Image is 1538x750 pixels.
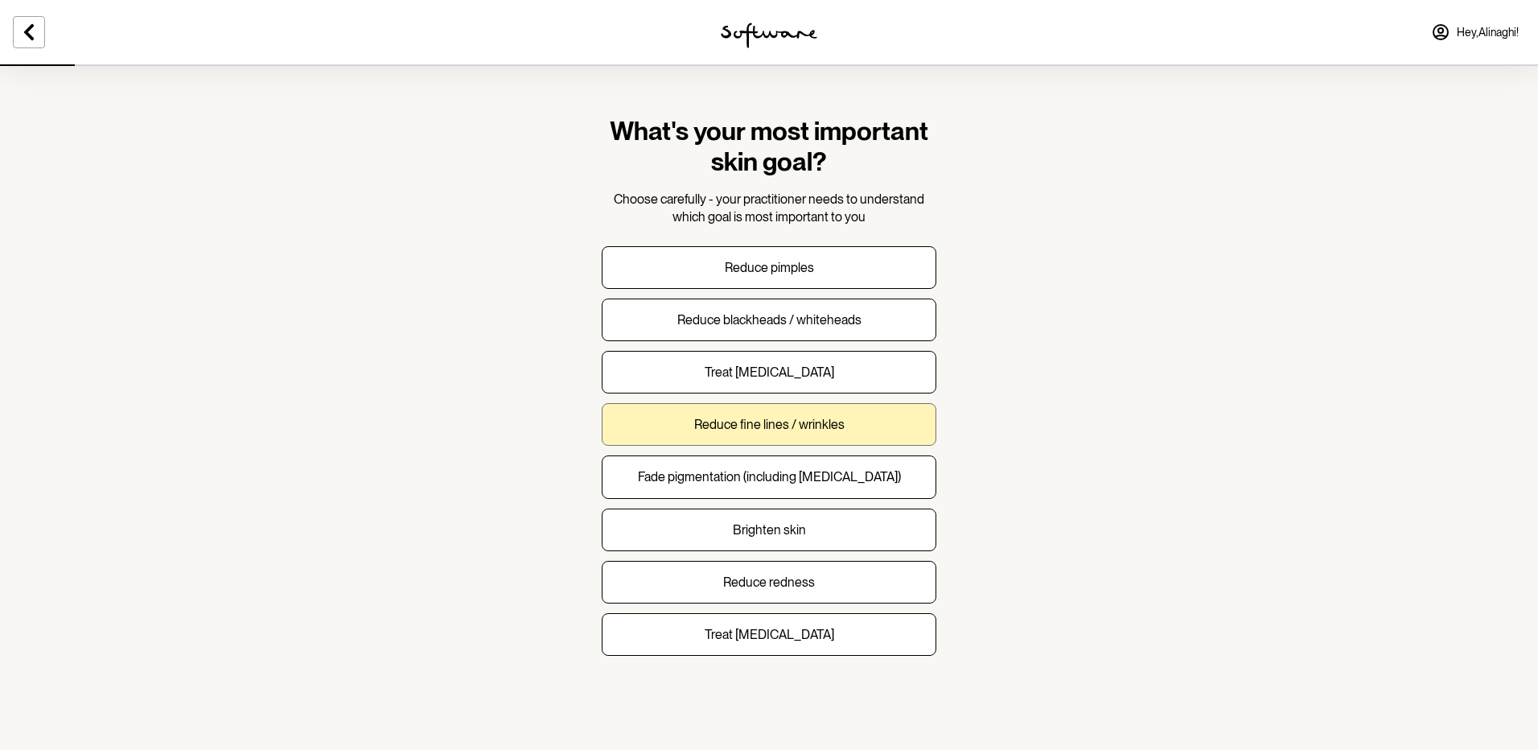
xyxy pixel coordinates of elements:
[705,365,834,380] p: Treat [MEDICAL_DATA]
[1457,26,1519,39] span: Hey, Alinaghi !
[694,417,845,432] p: Reduce fine lines / wrinkles
[602,246,936,289] button: Reduce pimples
[1421,13,1528,52] a: Hey,Alinaghi!
[725,260,814,275] p: Reduce pimples
[602,561,936,604] button: Reduce redness
[602,116,936,178] h1: What's your most important skin goal?
[602,613,936,656] button: Treat [MEDICAL_DATA]
[705,627,834,642] p: Treat [MEDICAL_DATA]
[677,312,862,328] p: Reduce blackheads / whiteheads
[602,351,936,394] button: Treat [MEDICAL_DATA]
[602,403,936,446] button: Reduce fine lines / wrinkles
[602,509,936,551] button: Brighten skin
[723,575,815,590] p: Reduce redness
[733,522,806,538] p: Brighten skin
[602,299,936,341] button: Reduce blackheads / whiteheads
[721,23,817,48] img: software logo
[638,469,901,484] p: Fade pigmentation (including [MEDICAL_DATA])
[602,455,936,498] button: Fade pigmentation (including [MEDICAL_DATA])
[614,192,924,225] span: Choose carefully - your practitioner needs to understand which goal is most important to you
